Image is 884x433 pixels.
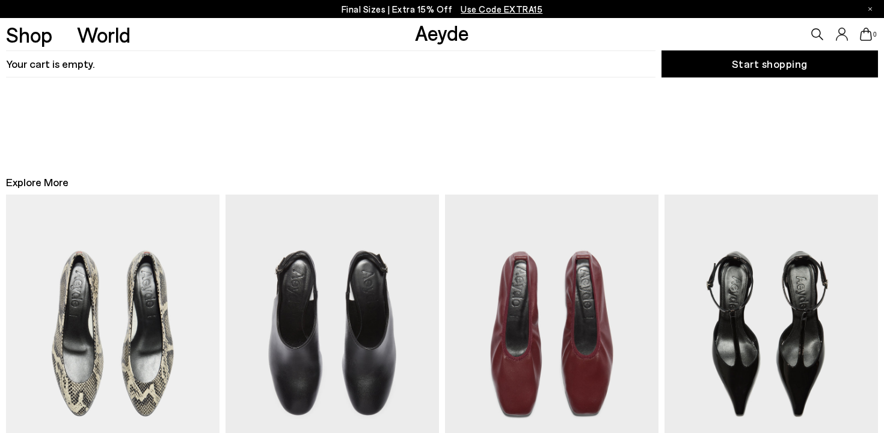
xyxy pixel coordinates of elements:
[860,28,872,41] a: 0
[6,50,655,77] h3: Your cart is empty.
[342,2,543,17] p: Final Sizes | Extra 15% Off
[461,4,542,14] span: Navigate to /collections/ss25-final-sizes
[77,24,130,45] a: World
[661,50,878,77] a: Start shopping
[415,20,469,45] a: Aeyde
[6,24,52,45] a: Shop
[872,31,878,38] span: 0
